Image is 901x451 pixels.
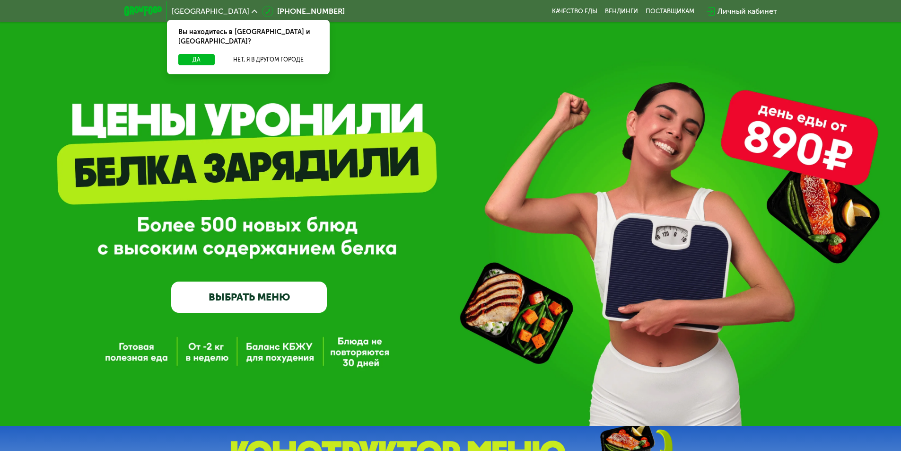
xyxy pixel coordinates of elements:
[171,282,327,313] a: ВЫБРАТЬ МЕНЮ
[172,8,249,15] span: [GEOGRAPHIC_DATA]
[178,54,215,65] button: Да
[605,8,638,15] a: Вендинги
[646,8,694,15] div: поставщикам
[167,20,330,54] div: Вы находитесь в [GEOGRAPHIC_DATA] и [GEOGRAPHIC_DATA]?
[552,8,597,15] a: Качество еды
[262,6,345,17] a: [PHONE_NUMBER]
[717,6,777,17] div: Личный кабинет
[219,54,318,65] button: Нет, я в другом городе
